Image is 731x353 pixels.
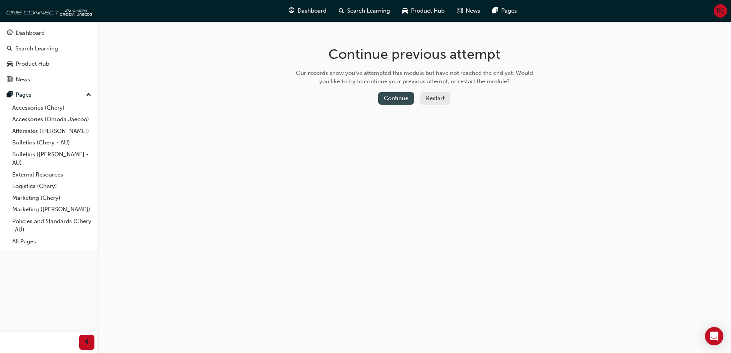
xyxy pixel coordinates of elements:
a: Dashboard [3,26,94,40]
a: Aftersales ([PERSON_NAME]) [9,125,94,137]
button: Pages [3,88,94,102]
a: car-iconProduct Hub [396,3,451,19]
button: Restart [420,92,450,105]
span: Pages [501,6,517,15]
a: search-iconSearch Learning [333,3,396,19]
div: Pages [16,91,31,99]
div: Dashboard [16,29,45,37]
div: News [16,75,30,84]
a: Accessories (Chery) [9,102,94,114]
a: Logistics (Chery) [9,180,94,192]
a: Marketing (Chery) [9,192,94,204]
button: Continue [378,92,414,105]
span: Dashboard [297,6,327,15]
span: News [466,6,480,15]
span: Search Learning [347,6,390,15]
a: Accessories (Omoda Jaecoo) [9,113,94,125]
a: Bulletins (Chery - AU) [9,137,94,149]
span: pages-icon [492,6,498,16]
a: Policies and Standards (Chery -AU) [9,215,94,236]
span: search-icon [7,45,12,52]
div: Open Intercom Messenger [705,327,723,345]
a: External Resources [9,169,94,181]
a: All Pages [9,236,94,248]
a: News [3,73,94,87]
div: Search Learning [15,44,58,53]
span: guage-icon [7,30,13,37]
button: DashboardSearch LearningProduct HubNews [3,24,94,88]
a: Product Hub [3,57,94,71]
button: RC [714,4,727,18]
span: Product Hub [411,6,445,15]
span: car-icon [402,6,408,16]
a: news-iconNews [451,3,486,19]
a: guage-iconDashboard [283,3,333,19]
img: oneconnect [4,3,92,18]
span: RC [716,6,725,15]
span: prev-icon [84,338,90,347]
span: search-icon [339,6,344,16]
h1: Continue previous attempt [293,46,536,63]
div: Product Hub [16,60,49,68]
span: up-icon [86,90,91,100]
span: news-icon [457,6,463,16]
a: Marketing ([PERSON_NAME]) [9,204,94,215]
span: news-icon [7,76,13,83]
span: car-icon [7,61,13,68]
span: pages-icon [7,92,13,99]
div: Our records show you've attempted this module but have not reached the end yet. Would you like to... [293,69,536,86]
span: guage-icon [289,6,294,16]
a: Search Learning [3,42,94,56]
a: Bulletins ([PERSON_NAME] - AU) [9,149,94,169]
a: pages-iconPages [486,3,523,19]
